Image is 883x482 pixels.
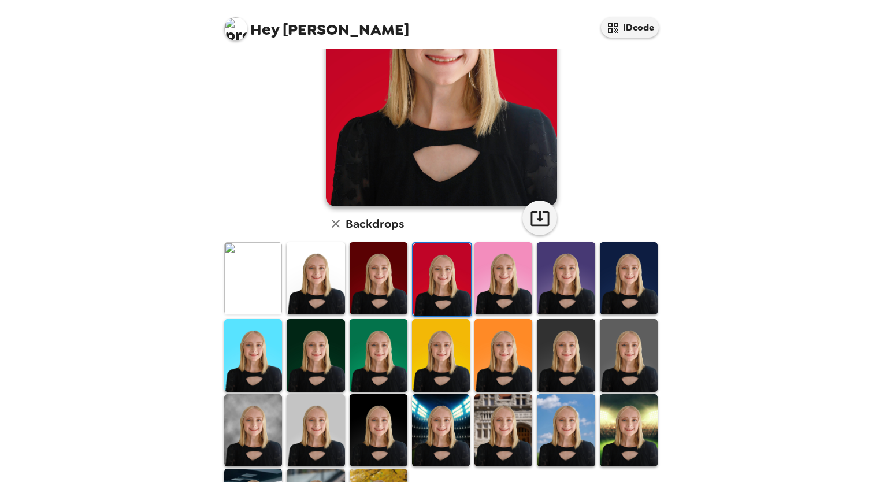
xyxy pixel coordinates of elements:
[224,12,409,38] span: [PERSON_NAME]
[224,17,247,40] img: profile pic
[346,214,404,233] h6: Backdrops
[224,242,282,314] img: Original
[601,17,659,38] button: IDcode
[250,19,279,40] span: Hey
